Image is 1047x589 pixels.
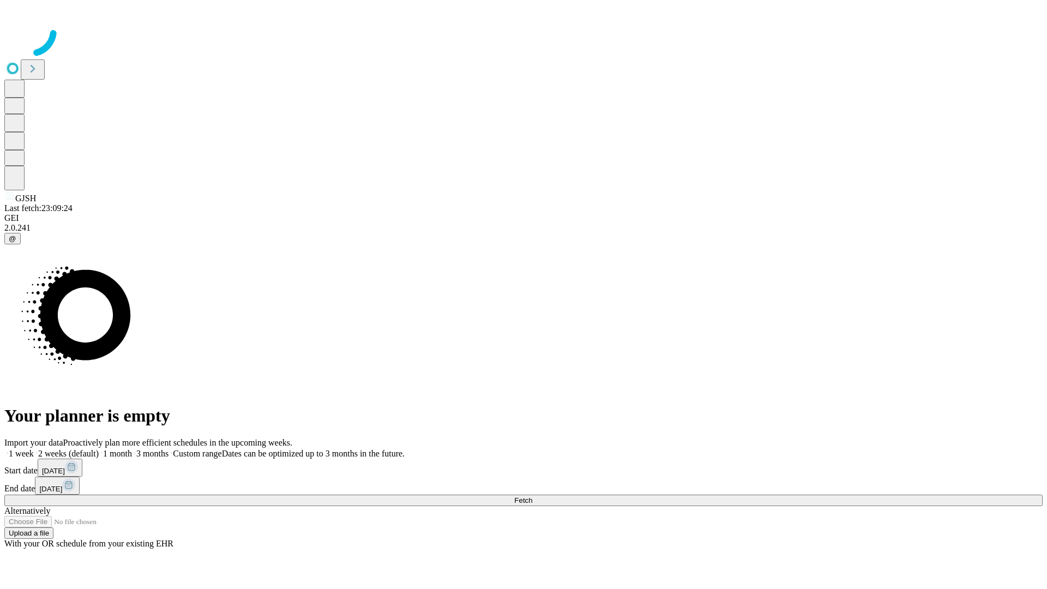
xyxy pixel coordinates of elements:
[39,485,62,493] span: [DATE]
[222,449,405,458] span: Dates can be optimized up to 3 months in the future.
[173,449,221,458] span: Custom range
[38,449,99,458] span: 2 weeks (default)
[9,449,34,458] span: 1 week
[103,449,132,458] span: 1 month
[4,438,63,447] span: Import your data
[514,496,532,504] span: Fetch
[4,506,50,515] span: Alternatively
[4,459,1043,477] div: Start date
[35,477,80,495] button: [DATE]
[4,223,1043,233] div: 2.0.241
[9,235,16,243] span: @
[4,203,73,213] span: Last fetch: 23:09:24
[136,449,169,458] span: 3 months
[4,527,53,539] button: Upload a file
[63,438,292,447] span: Proactively plan more efficient schedules in the upcoming weeks.
[4,539,173,548] span: With your OR schedule from your existing EHR
[4,406,1043,426] h1: Your planner is empty
[42,467,65,475] span: [DATE]
[4,495,1043,506] button: Fetch
[38,459,82,477] button: [DATE]
[4,213,1043,223] div: GEI
[4,477,1043,495] div: End date
[15,194,36,203] span: GJSH
[4,233,21,244] button: @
